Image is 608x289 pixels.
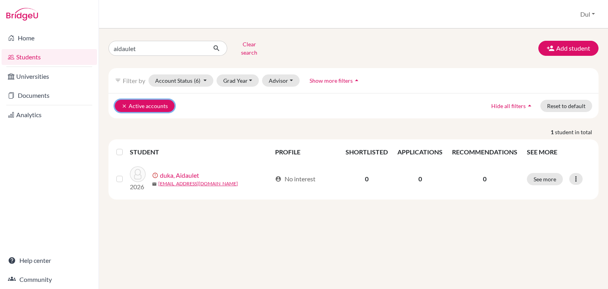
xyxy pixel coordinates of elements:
[160,171,199,180] a: duka, Aidaulet
[526,102,534,110] i: arrow_drop_up
[158,180,238,187] a: [EMAIL_ADDRESS][DOMAIN_NAME]
[2,272,97,287] a: Community
[393,162,447,196] td: 0
[555,128,598,136] span: student in total
[452,174,517,184] p: 0
[217,74,259,87] button: Grad Year
[130,166,146,182] img: duka, Aidaulet
[122,103,127,109] i: clear
[2,107,97,123] a: Analytics
[275,176,281,182] span: account_circle
[484,100,540,112] button: Hide all filtersarrow_drop_up
[152,172,160,179] span: error_outline
[194,77,200,84] span: (6)
[270,143,341,162] th: PROFILE
[2,68,97,84] a: Universities
[341,162,393,196] td: 0
[130,143,270,162] th: STUDENT
[115,100,175,112] button: clearActive accounts
[275,174,315,184] div: No interest
[538,41,598,56] button: Add student
[310,77,353,84] span: Show more filters
[447,143,522,162] th: RECOMMENDATIONS
[148,74,213,87] button: Account Status(6)
[123,77,145,84] span: Filter by
[130,182,146,192] p: 2026
[303,74,367,87] button: Show more filtersarrow_drop_up
[551,128,555,136] strong: 1
[2,30,97,46] a: Home
[527,173,563,185] button: See more
[262,74,300,87] button: Advisor
[152,182,157,186] span: mail
[115,77,121,84] i: filter_list
[393,143,447,162] th: APPLICATIONS
[540,100,592,112] button: Reset to default
[522,143,595,162] th: SEE MORE
[2,87,97,103] a: Documents
[341,143,393,162] th: SHORTLISTED
[2,253,97,268] a: Help center
[353,76,361,84] i: arrow_drop_up
[577,7,598,22] button: Dul
[108,41,207,56] input: Find student by name...
[6,8,38,21] img: Bridge-U
[227,38,271,59] button: Clear search
[491,103,526,109] span: Hide all filters
[2,49,97,65] a: Students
